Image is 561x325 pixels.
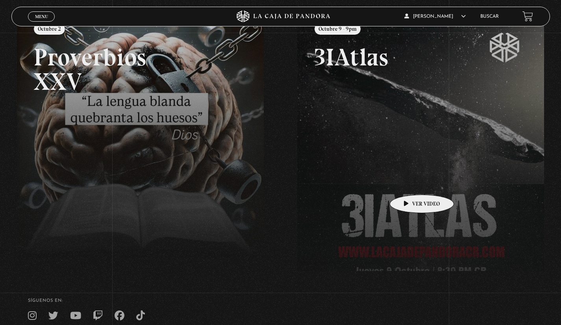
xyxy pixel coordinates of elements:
[28,299,533,303] h4: SÍguenos en:
[35,14,48,19] span: Menu
[32,20,51,26] span: Cerrar
[480,14,499,19] a: Buscar
[522,11,533,22] a: View your shopping cart
[404,14,466,19] span: [PERSON_NAME]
